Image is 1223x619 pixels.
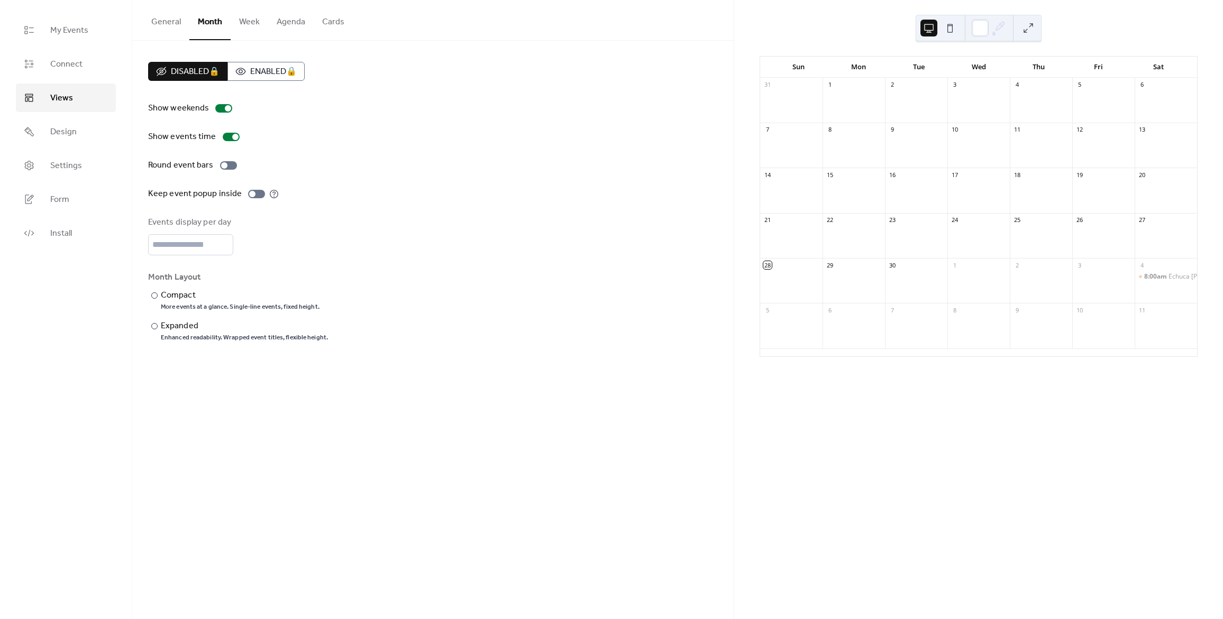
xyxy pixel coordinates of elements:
div: Round event bars [148,159,214,172]
span: My Events [50,24,88,37]
div: 7 [763,126,771,134]
div: 31 [763,81,771,89]
div: 10 [951,126,959,134]
div: 16 [888,171,896,179]
div: 27 [1138,216,1146,224]
div: 4 [1138,261,1146,269]
div: 18 [1013,171,1021,179]
div: 30 [888,261,896,269]
div: 5 [763,306,771,314]
span: Install [50,227,72,240]
div: Mon [829,57,889,78]
div: 19 [1075,171,1083,179]
a: My Events [16,16,116,44]
span: Connect [50,58,83,71]
a: Connect [16,50,116,78]
div: 24 [951,216,959,224]
div: Compact [161,289,317,302]
div: 7 [888,306,896,314]
span: Design [50,126,77,138]
div: 1 [826,81,834,89]
div: 11 [1013,126,1021,134]
div: Fri [1069,57,1128,78]
div: 13 [1138,126,1146,134]
div: 6 [826,306,834,314]
a: Views [16,84,116,112]
div: 14 [763,171,771,179]
div: 3 [951,81,959,89]
span: 8:00am [1144,272,1169,281]
div: 11 [1138,306,1146,314]
div: Enhanced readability. Wrapped event titles, flexible height. [161,334,328,342]
div: Keep event popup inside [148,188,242,200]
div: Show events time [148,131,216,143]
div: Sun [769,57,828,78]
div: 1 [951,261,959,269]
div: Wed [948,57,1008,78]
div: 9 [1013,306,1021,314]
div: 9 [888,126,896,134]
div: 22 [826,216,834,224]
span: Settings [50,160,82,172]
div: 15 [826,171,834,179]
div: Events display per day [148,216,231,229]
div: 10 [1075,306,1083,314]
div: Month Layout [148,271,716,284]
div: Tue [889,57,948,78]
div: 23 [888,216,896,224]
div: Sat [1129,57,1189,78]
div: 3 [1075,261,1083,269]
div: 2 [1013,261,1021,269]
div: 12 [1075,126,1083,134]
a: Design [16,117,116,146]
div: Thu [1009,57,1069,78]
div: 4 [1013,81,1021,89]
div: 29 [826,261,834,269]
div: 28 [763,261,771,269]
div: 26 [1075,216,1083,224]
div: 8 [826,126,834,134]
span: Views [50,92,73,105]
a: Install [16,219,116,247]
div: More events at a glance. Single-line events, fixed height. [161,303,320,311]
div: 25 [1013,216,1021,224]
a: Settings [16,151,116,180]
div: 8 [951,306,959,314]
div: 21 [763,216,771,224]
div: 6 [1138,81,1146,89]
div: 5 [1075,81,1083,89]
div: 2 [888,81,896,89]
div: Echuca Farmer's Market [1135,272,1197,281]
span: Form [50,193,69,206]
div: 17 [951,171,959,179]
a: Form [16,185,116,214]
div: Show weekends [148,102,209,115]
div: 20 [1138,171,1146,179]
div: Expanded [161,320,326,332]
